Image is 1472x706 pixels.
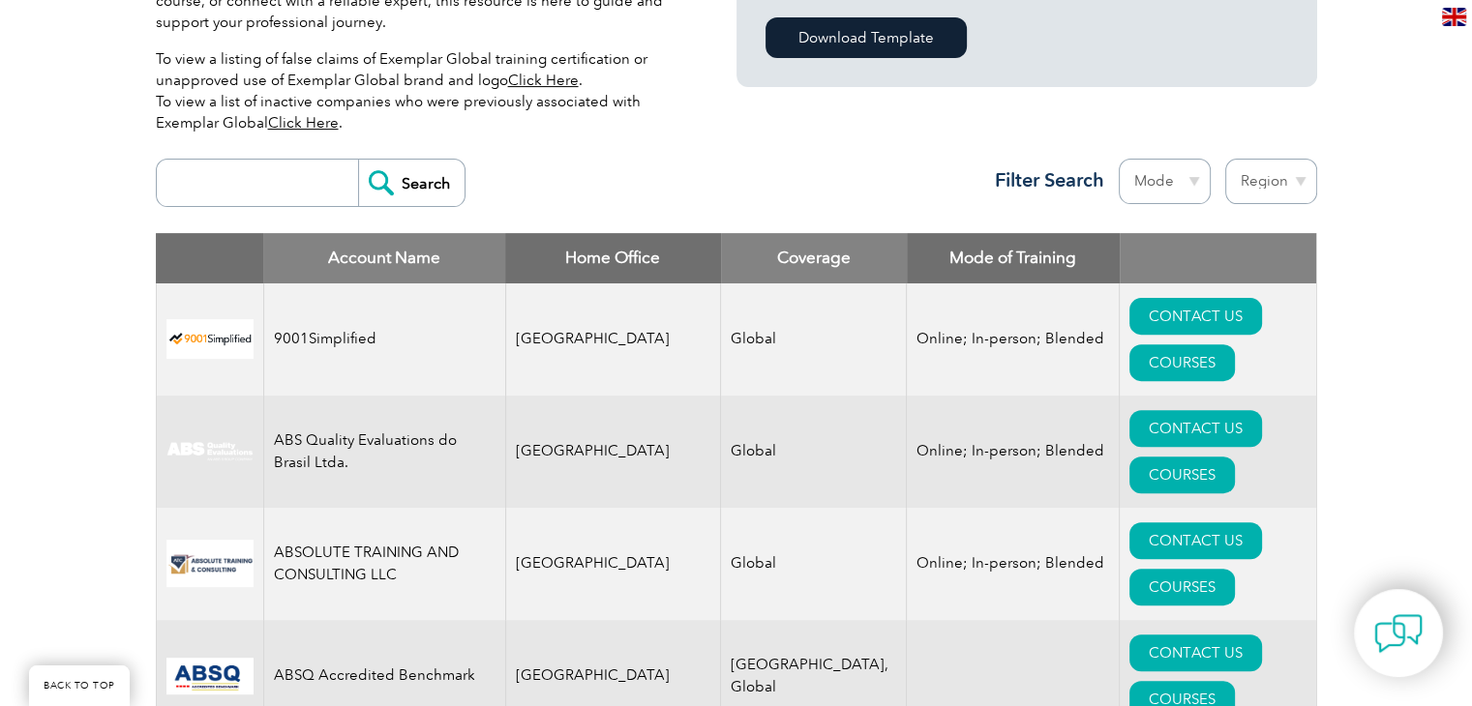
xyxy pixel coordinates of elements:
[166,540,254,587] img: 16e092f6-eadd-ed11-a7c6-00224814fd52-logo.png
[983,168,1104,192] h3: Filter Search
[907,233,1120,283] th: Mode of Training: activate to sort column ascending
[263,283,505,396] td: 9001Simplified
[1129,410,1262,447] a: CONTACT US
[166,658,254,694] img: cc24547b-a6e0-e911-a812-000d3a795b83-logo.png
[907,283,1120,396] td: Online; In-person; Blended
[1129,522,1262,559] a: CONTACT US
[721,396,907,508] td: Global
[1442,8,1466,26] img: en
[268,114,339,132] a: Click Here
[358,160,465,206] input: Search
[505,283,721,396] td: [GEOGRAPHIC_DATA]
[721,508,907,620] td: Global
[721,233,907,283] th: Coverage: activate to sort column ascending
[721,283,907,396] td: Global
[766,17,967,58] a: Download Template
[263,233,505,283] th: Account Name: activate to sort column descending
[505,508,721,620] td: [GEOGRAPHIC_DATA]
[166,319,254,359] img: 37c9c059-616f-eb11-a812-002248153038-logo.png
[1374,609,1423,658] img: contact-chat.png
[1129,344,1235,381] a: COURSES
[29,665,130,706] a: BACK TO TOP
[263,508,505,620] td: ABSOLUTE TRAINING AND CONSULTING LLC
[1129,634,1262,671] a: CONTACT US
[1129,569,1235,605] a: COURSES
[907,508,1120,620] td: Online; In-person; Blended
[166,441,254,462] img: c92924ac-d9bc-ea11-a814-000d3a79823d-logo.jpg
[1120,233,1316,283] th: : activate to sort column ascending
[508,72,579,89] a: Click Here
[1129,456,1235,493] a: COURSES
[505,233,721,283] th: Home Office: activate to sort column ascending
[263,396,505,508] td: ABS Quality Evaluations do Brasil Ltda.
[505,396,721,508] td: [GEOGRAPHIC_DATA]
[1129,298,1262,335] a: CONTACT US
[156,48,678,133] p: To view a listing of false claims of Exemplar Global training certification or unapproved use of ...
[907,396,1120,508] td: Online; In-person; Blended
